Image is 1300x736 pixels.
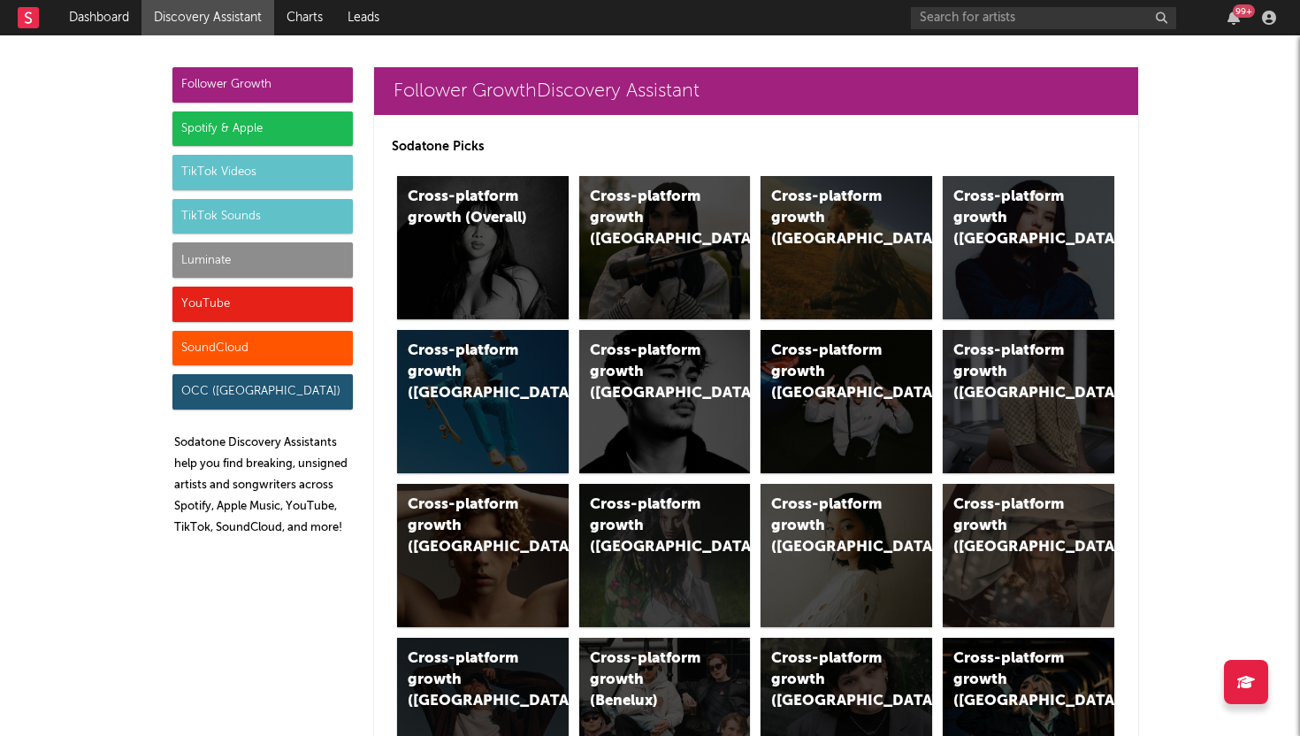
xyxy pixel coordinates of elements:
[172,199,353,234] div: TikTok Sounds
[579,330,751,473] a: Cross-platform growth ([GEOGRAPHIC_DATA])
[590,187,710,250] div: Cross-platform growth ([GEOGRAPHIC_DATA])
[408,187,528,229] div: Cross-platform growth (Overall)
[374,67,1138,115] a: Follower GrowthDiscovery Assistant
[172,155,353,190] div: TikTok Videos
[953,494,1074,558] div: Cross-platform growth ([GEOGRAPHIC_DATA])
[590,494,710,558] div: Cross-platform growth ([GEOGRAPHIC_DATA])
[408,648,528,712] div: Cross-platform growth ([GEOGRAPHIC_DATA])
[1227,11,1240,25] button: 99+
[953,187,1074,250] div: Cross-platform growth ([GEOGRAPHIC_DATA])
[953,648,1074,712] div: Cross-platform growth ([GEOGRAPHIC_DATA])
[761,484,932,627] a: Cross-platform growth ([GEOGRAPHIC_DATA])
[172,67,353,103] div: Follower Growth
[174,433,353,539] p: Sodatone Discovery Assistants help you find breaking, unsigned artists and songwriters across Spo...
[172,374,353,410] div: OCC ([GEOGRAPHIC_DATA])
[943,176,1114,319] a: Cross-platform growth ([GEOGRAPHIC_DATA])
[771,341,891,404] div: Cross-platform growth ([GEOGRAPHIC_DATA]/GSA)
[172,242,353,278] div: Luminate
[172,287,353,322] div: YouTube
[943,484,1114,627] a: Cross-platform growth ([GEOGRAPHIC_DATA])
[771,494,891,558] div: Cross-platform growth ([GEOGRAPHIC_DATA])
[408,494,528,558] div: Cross-platform growth ([GEOGRAPHIC_DATA])
[761,176,932,319] a: Cross-platform growth ([GEOGRAPHIC_DATA])
[771,648,891,712] div: Cross-platform growth ([GEOGRAPHIC_DATA])
[172,111,353,147] div: Spotify & Apple
[397,484,569,627] a: Cross-platform growth ([GEOGRAPHIC_DATA])
[1233,4,1255,18] div: 99 +
[590,341,710,404] div: Cross-platform growth ([GEOGRAPHIC_DATA])
[579,176,751,319] a: Cross-platform growth ([GEOGRAPHIC_DATA])
[943,330,1114,473] a: Cross-platform growth ([GEOGRAPHIC_DATA])
[953,341,1074,404] div: Cross-platform growth ([GEOGRAPHIC_DATA])
[172,331,353,366] div: SoundCloud
[761,330,932,473] a: Cross-platform growth ([GEOGRAPHIC_DATA]/GSA)
[392,136,1120,157] p: Sodatone Picks
[590,648,710,712] div: Cross-platform growth (Benelux)
[911,7,1176,29] input: Search for artists
[579,484,751,627] a: Cross-platform growth ([GEOGRAPHIC_DATA])
[408,341,528,404] div: Cross-platform growth ([GEOGRAPHIC_DATA])
[397,330,569,473] a: Cross-platform growth ([GEOGRAPHIC_DATA])
[771,187,891,250] div: Cross-platform growth ([GEOGRAPHIC_DATA])
[397,176,569,319] a: Cross-platform growth (Overall)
